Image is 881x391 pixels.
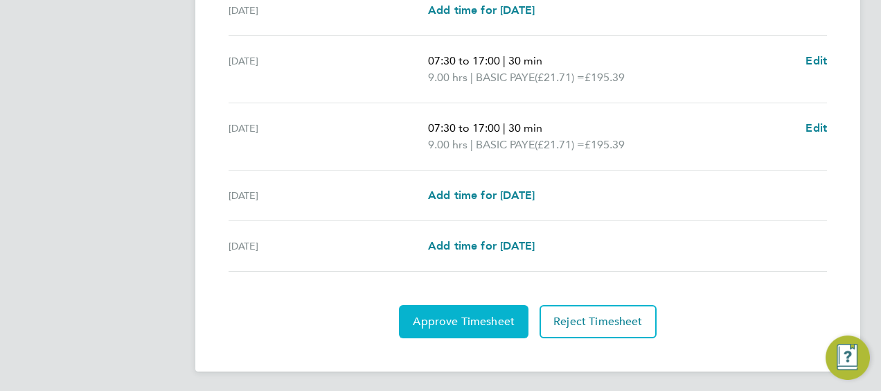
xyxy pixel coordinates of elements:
[428,71,468,84] span: 9.00 hrs
[476,137,535,153] span: BASIC PAYE
[508,54,542,67] span: 30 min
[503,54,506,67] span: |
[476,69,535,86] span: BASIC PAYE
[229,2,428,19] div: [DATE]
[428,239,535,252] span: Add time for [DATE]
[413,315,515,329] span: Approve Timesheet
[428,238,535,254] a: Add time for [DATE]
[470,138,473,151] span: |
[535,138,585,151] span: (£21.71) =
[540,305,657,338] button: Reject Timesheet
[229,53,428,86] div: [DATE]
[428,54,500,67] span: 07:30 to 17:00
[428,187,535,204] a: Add time for [DATE]
[229,187,428,204] div: [DATE]
[503,121,506,134] span: |
[428,121,500,134] span: 07:30 to 17:00
[229,238,428,254] div: [DATE]
[806,53,827,69] a: Edit
[806,54,827,67] span: Edit
[428,189,535,202] span: Add time for [DATE]
[470,71,473,84] span: |
[508,121,542,134] span: 30 min
[535,71,585,84] span: (£21.71) =
[553,315,643,329] span: Reject Timesheet
[428,138,468,151] span: 9.00 hrs
[428,2,535,19] a: Add time for [DATE]
[806,121,827,134] span: Edit
[229,120,428,153] div: [DATE]
[806,120,827,137] a: Edit
[826,336,870,380] button: Engage Resource Center
[585,71,625,84] span: £195.39
[399,305,528,338] button: Approve Timesheet
[585,138,625,151] span: £195.39
[428,3,535,17] span: Add time for [DATE]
